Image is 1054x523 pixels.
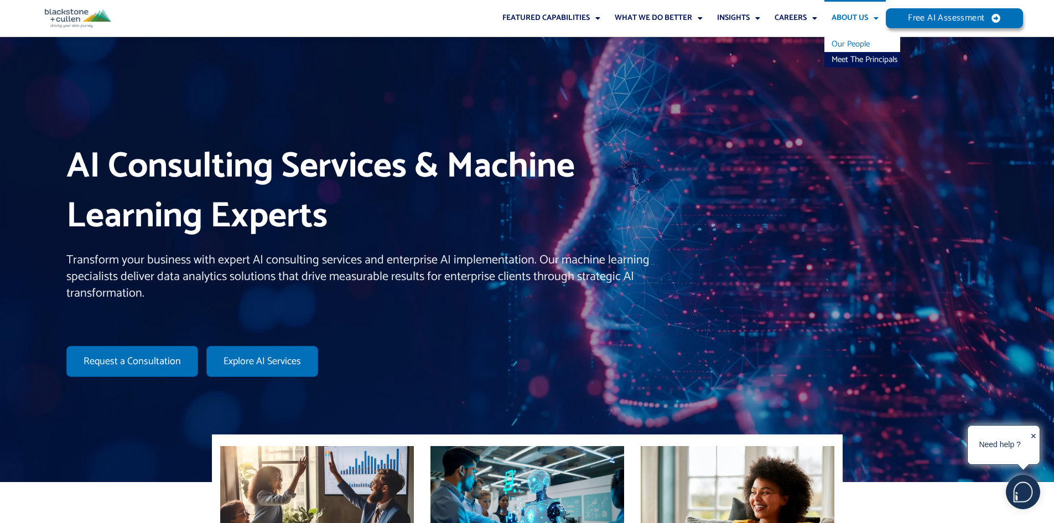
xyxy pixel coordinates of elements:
span: Explore AI Services [224,356,301,366]
a: Free AI Assessment [886,8,1023,28]
span: Free AI Assessment [908,14,984,23]
p: Transform your business with expert AI consulting services and enterprise AI implementation. Our ... [66,252,671,302]
div: Need help ? [969,427,1030,463]
img: users%2F5SSOSaKfQqXq3cFEnIZRYMEs4ra2%2Fmedia%2Fimages%2F-Bulle%20blanche%20sans%20fond%20%2B%20ma... [1006,475,1040,509]
a: Meet The Principals [824,52,900,68]
h1: AI Consulting Services & Machine Learning Experts [66,142,671,241]
ul: About Us [824,37,900,68]
a: Explore AI Services [206,346,318,377]
a: Request a Consultation [66,346,198,377]
div: ✕ [1030,428,1037,463]
span: Request a Consultation [84,356,181,366]
a: Our People [824,37,900,52]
